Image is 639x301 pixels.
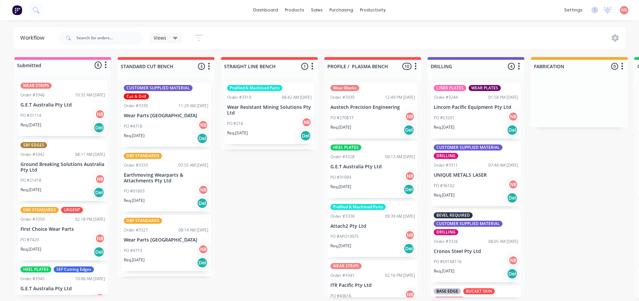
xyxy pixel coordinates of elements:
[20,162,105,173] p: Ground Breaking Solutions Australia Pty Ltd
[124,218,162,224] div: DBF STANDARDS
[405,112,415,122] div: NB
[282,94,312,100] div: 08:42 AM [DATE]
[94,187,104,198] div: Del
[469,85,501,91] div: WEAR PLATES
[61,207,83,213] div: URGENT
[154,34,166,41] span: Views
[431,82,521,138] div: LINER PLATESWEAR PLATESOrder #324401:58 PM [DATE]Lincom Pacific Equipment Pty LtdPO #53201NBReq.[...
[330,213,355,219] div: Order #3336
[20,286,105,292] p: G.E.T Australia Pty Ltd
[434,124,455,130] p: Req. [DATE]
[20,276,45,282] div: Order #3345
[434,162,458,168] div: Order #3311
[197,257,208,268] div: Del
[434,229,458,235] div: DRILLING
[95,174,105,184] div: NB
[434,212,473,218] div: BEVEL REQUIRED
[227,85,282,91] div: Profiled & Machined Parts
[76,31,143,45] input: Search for orders...
[20,226,105,232] p: First Choice Wear Parts
[227,104,312,116] p: Wear Resistant Mining Solutions Pty Ltd
[198,185,208,195] div: NB
[18,80,108,136] div: WEAR STRIPSOrder #334610:32 AM [DATE]G.E.T Australia Pty LtdPO #31114NBReq.[DATE]Del
[431,210,521,283] div: BEVEL REQUIREDCUSTOMER SUPPLIED MATERIALDRILLINGOrder #332608:05 AM [DATE]Cronos Steel Pty LtdPO ...
[330,272,355,278] div: Order #3341
[434,144,502,150] div: CUSTOMER SUPPLIED MATERIAL
[227,94,251,100] div: Order #3319
[328,142,418,198] div: HEEL PLATESOrder #332809:13 AM [DATE]G.E.T Australia Pty LtdPO #31099NBReq.[DATE]Del
[227,121,243,127] p: PO #216
[385,272,415,278] div: 02:16 PM [DATE]
[95,109,105,119] div: NB
[330,164,415,170] p: G.E.T Australia Pty Ltd
[227,130,248,136] p: Req. [DATE]
[508,255,518,265] div: NB
[434,85,466,91] div: LINER PLATES
[326,5,357,15] div: purchasing
[330,223,415,229] p: Attach2 Pty Ltd
[434,172,518,178] p: UNIQUE METALS LASER
[18,204,108,260] div: DBF STANDARDSURGENTOrder #335002:18 PM [DATE]First Choice Wear PartsPO #7420NBReq.[DATE]Del
[178,103,208,109] div: 11:29 AM [DATE]
[488,94,518,100] div: 01:58 PM [DATE]
[20,207,59,213] div: DBF STANDARDS
[330,174,351,180] p: PO #31099
[124,172,208,184] p: Earthmoving Wearparts & Attachments Pty Ltd
[20,83,52,89] div: WEAR STRIPS
[330,154,355,160] div: Order #3328
[18,139,108,201] div: SBF EDGESOrder #334208:11 AM [DATE]Ground Breaking Solutions Australia Pty LtdPO #21418NBReq.[DAT...
[405,290,415,300] div: NB
[124,248,142,254] p: PO #4719
[20,246,41,252] p: Req. [DATE]
[224,82,314,144] div: Profiled & Machined PartsOrder #331908:42 AM [DATE]Wear Resistant Mining Solutions Pty LtdPO #216...
[328,82,418,138] div: Wear BlocksOrder #333912:49 PM [DATE]Austech Precision EngineeringPO #270837NBReq.[DATE]Del
[488,239,518,245] div: 08:05 AM [DATE]
[198,120,208,130] div: NB
[330,233,359,240] p: PO #APO19075
[357,5,389,15] div: productivity
[20,216,45,222] div: Order #3350
[404,184,414,195] div: Del
[20,113,41,119] p: PO #31114
[124,162,148,168] div: Order #3333
[508,112,518,122] div: NB
[124,113,208,119] p: Wear Parts [GEOGRAPHIC_DATA]
[124,198,145,204] p: Req. [DATE]
[434,153,458,159] div: DRILLING
[12,5,22,15] img: Factory
[507,125,518,135] div: Del
[124,237,208,243] p: Wear Parts [GEOGRAPHIC_DATA]
[330,184,351,190] p: Req. [DATE]
[405,230,415,240] div: NB
[20,266,51,272] div: HEEL PLATES
[308,5,326,15] div: sales
[404,243,414,254] div: Del
[198,244,208,254] div: NB
[20,152,45,158] div: Order #3342
[197,198,208,209] div: Del
[178,227,208,233] div: 08:14 AM [DATE]
[20,177,41,183] p: PO #21418
[20,122,41,128] p: Req. [DATE]
[20,142,47,148] div: SBF EDGES
[20,102,105,108] p: G.E.T Australia Pty Ltd
[124,85,193,91] div: CUSTOMER SUPPLIED MATERIAL
[507,192,518,203] div: Del
[330,243,351,249] p: Req. [DATE]
[20,187,41,193] p: Req. [DATE]
[330,144,361,150] div: HEEL PLATES
[330,283,415,288] p: ITR Pacific Pty Ltd
[94,122,104,133] div: Del
[434,183,455,189] p: PO #36102
[20,237,39,243] p: PO #7420
[508,179,518,189] div: NB
[20,92,45,98] div: Order #3346
[330,204,386,210] div: Profiled & Machined Parts
[302,117,312,127] div: NB
[121,82,211,147] div: CUSTOMER SUPPLIED MATERIALCut & DrillOrder #333011:29 AM [DATE]Wear Parts [GEOGRAPHIC_DATA]PO #47...
[75,276,105,282] div: 10:06 AM [DATE]
[330,85,359,91] div: Wear Blocks
[463,288,495,294] div: BUCKET SKIN
[330,115,354,121] p: PO #270837
[121,150,211,212] div: DBF STANDARDSOrder #333307:55 AM [DATE]Earthmoving Wearparts & Attachments Pty LtdPO #01603NBReq....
